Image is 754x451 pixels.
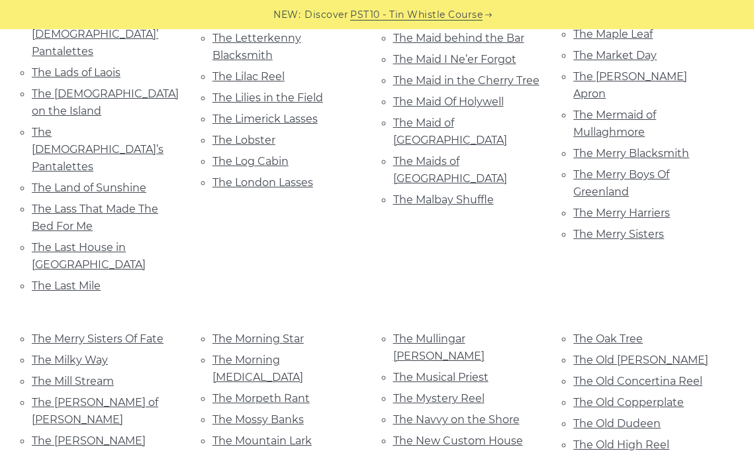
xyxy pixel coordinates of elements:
[32,396,158,426] a: The [PERSON_NAME] of [PERSON_NAME]
[573,49,657,62] a: The Market Day
[212,354,303,383] a: The Morning [MEDICAL_DATA]
[573,417,661,430] a: The Old Dudeen
[305,7,348,23] span: Discover
[212,155,289,168] a: The Log Cabin
[212,413,304,426] a: The Mossy Banks
[32,354,108,366] a: The Milky Way
[32,87,179,117] a: The [DEMOGRAPHIC_DATA] on the Island
[393,193,494,206] a: The Malbay Shuffle
[573,70,687,100] a: The [PERSON_NAME] Apron
[573,354,708,366] a: The Old [PERSON_NAME]
[393,32,524,44] a: The Maid behind the Bar
[393,53,516,66] a: The Maid I Ne’er Forgot
[393,413,520,426] a: The Navvy on the Shore
[573,109,656,138] a: The Mermaid of Mullaghmore
[212,392,310,405] a: The Morpeth Rant
[573,396,684,409] a: The Old Copperplate
[393,74,540,87] a: The Maid in the Cherry Tree
[212,134,275,146] a: The Lobster
[573,168,669,198] a: The Merry Boys Of Greenland
[32,181,146,194] a: The Land of Sunshine
[212,434,312,447] a: The Mountain Lark
[32,66,120,79] a: The Lads of Laois
[393,434,523,447] a: The New Custom House
[212,91,323,104] a: The Lilies in the Field
[212,176,313,189] a: The London Lasses
[32,375,114,387] a: The Mill Stream
[573,438,669,451] a: The Old High Reel
[212,332,304,345] a: The Morning Star
[573,28,653,40] a: The Maple Leaf
[393,371,489,383] a: The Musical Priest
[212,32,301,62] a: The Letterkenny Blacksmith
[573,375,702,387] a: The Old Concertina Reel
[573,207,670,219] a: The Merry Harriers
[393,332,485,362] a: The Mullingar [PERSON_NAME]
[393,155,507,185] a: The Maids of [GEOGRAPHIC_DATA]
[573,228,664,240] a: The Merry Sisters
[273,7,301,23] span: NEW:
[393,392,485,405] a: The Mystery Reel
[32,279,101,292] a: The Last Mile
[393,117,507,146] a: The Maid of [GEOGRAPHIC_DATA]
[32,203,158,232] a: The Lass That Made The Bed For Me
[212,70,285,83] a: The Lilac Reel
[32,11,158,58] a: The [DEMOGRAPHIC_DATA]’ Pantalettes
[32,332,164,345] a: The Merry Sisters Of Fate
[573,332,643,345] a: The Oak Tree
[350,7,483,23] a: PST10 - Tin Whistle Course
[393,95,504,108] a: The Maid Of Holywell
[32,126,164,173] a: The [DEMOGRAPHIC_DATA]’s Pantalettes
[573,147,689,160] a: The Merry Blacksmith
[212,113,318,125] a: The Limerick Lasses
[32,241,146,271] a: The Last House in [GEOGRAPHIC_DATA]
